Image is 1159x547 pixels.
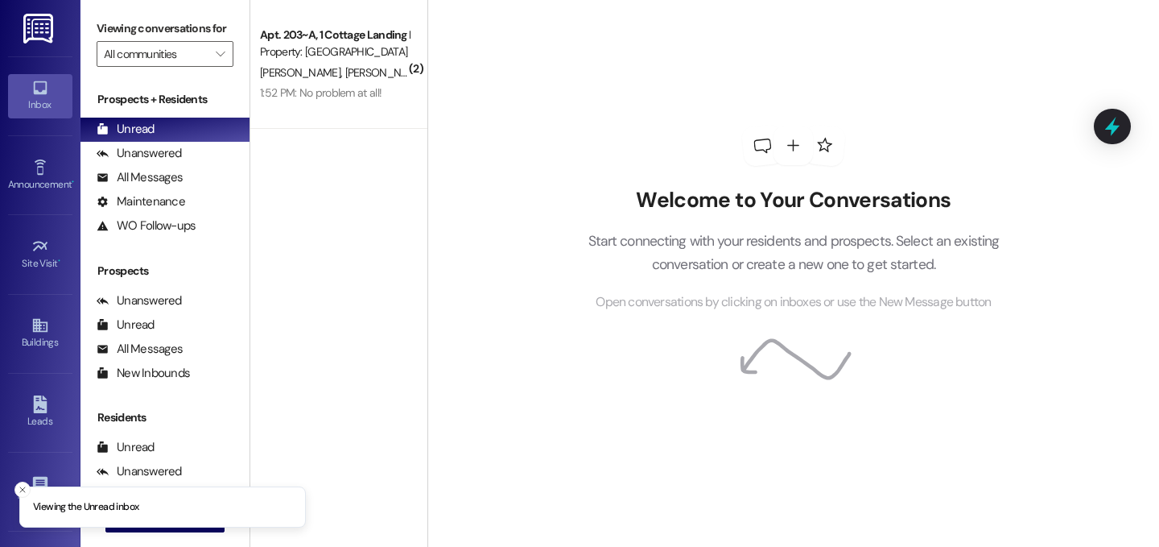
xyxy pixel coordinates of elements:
span: Open conversations by clicking on inboxes or use the New Message button [596,292,991,313]
h2: Welcome to Your Conversations [563,188,1024,213]
span: [PERSON_NAME] [344,65,430,80]
div: New Inbounds [97,365,190,382]
div: Unread [97,121,155,138]
i:  [216,48,225,60]
div: Prospects [80,263,250,280]
span: [PERSON_NAME] [260,65,345,80]
p: Viewing the Unread inbox [33,500,138,515]
label: Viewing conversations for [97,16,233,41]
input: All communities [104,41,208,67]
div: All Messages [97,169,183,186]
span: • [72,176,74,188]
div: Residents [80,409,250,426]
div: Prospects + Residents [80,91,250,108]
a: Buildings [8,312,72,355]
div: Unread [97,317,155,334]
p: Start connecting with your residents and prospects. Select an existing conversation or create a n... [563,230,1024,276]
div: WO Follow-ups [97,218,196,234]
div: Maintenance [97,193,185,210]
button: Close toast [14,482,31,498]
a: Templates • [8,470,72,514]
span: • [58,255,60,267]
div: Property: [GEOGRAPHIC_DATA] [GEOGRAPHIC_DATA] [260,44,409,60]
div: All Messages [97,341,183,358]
a: Inbox [8,74,72,118]
a: Site Visit • [8,233,72,276]
div: Apt. 203~A, 1 Cottage Landing Properties LLC [260,27,409,44]
div: Unanswered [97,292,182,309]
a: Leads [8,391,72,434]
div: Unanswered [97,463,182,480]
div: 1:52 PM: No problem at all! [260,85,382,100]
img: ResiDesk Logo [23,14,56,44]
div: Unanswered [97,145,182,162]
div: Unread [97,439,155,456]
